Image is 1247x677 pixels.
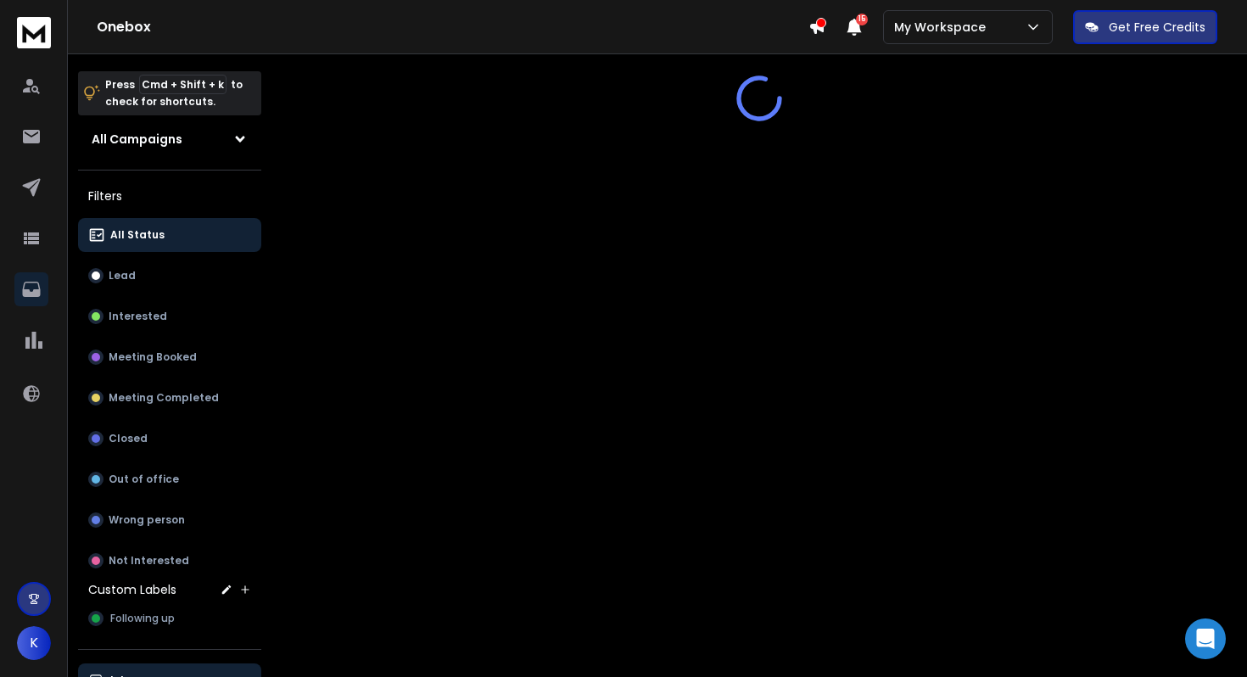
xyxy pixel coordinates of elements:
[97,17,808,37] h1: Onebox
[1073,10,1217,44] button: Get Free Credits
[1109,19,1205,36] p: Get Free Credits
[105,76,243,110] p: Press to check for shortcuts.
[78,544,261,578] button: Not Interested
[1185,618,1226,659] div: Open Intercom Messenger
[109,269,136,283] p: Lead
[78,122,261,156] button: All Campaigns
[78,601,261,635] button: Following up
[78,422,261,456] button: Closed
[78,259,261,293] button: Lead
[109,554,189,568] p: Not Interested
[17,17,51,48] img: logo
[110,228,165,242] p: All Status
[78,381,261,415] button: Meeting Completed
[109,310,167,323] p: Interested
[109,513,185,527] p: Wrong person
[109,473,179,486] p: Out of office
[78,184,261,208] h3: Filters
[109,391,219,405] p: Meeting Completed
[78,218,261,252] button: All Status
[109,432,148,445] p: Closed
[17,626,51,660] button: K
[78,340,261,374] button: Meeting Booked
[78,299,261,333] button: Interested
[109,350,197,364] p: Meeting Booked
[139,75,226,94] span: Cmd + Shift + k
[88,581,176,598] h3: Custom Labels
[110,612,175,625] span: Following up
[894,19,993,36] p: My Workspace
[92,131,182,148] h1: All Campaigns
[78,503,261,537] button: Wrong person
[78,462,261,496] button: Out of office
[856,14,868,25] span: 15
